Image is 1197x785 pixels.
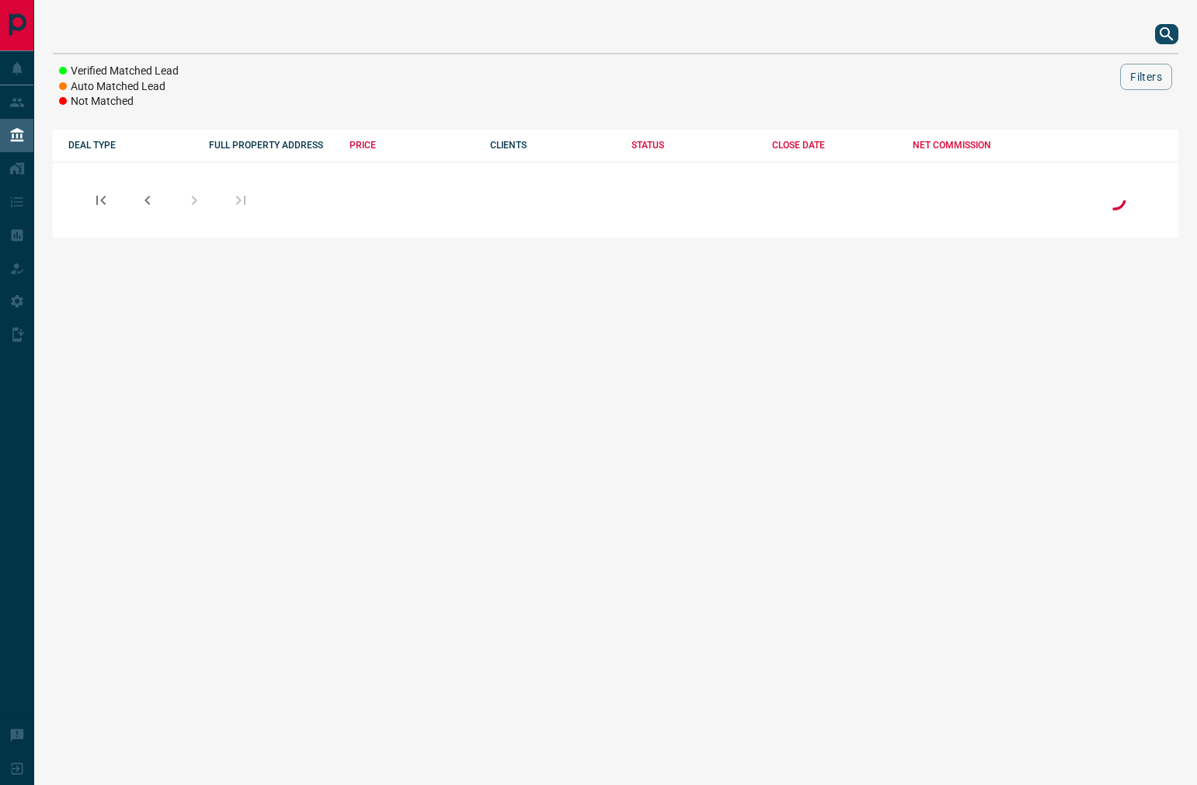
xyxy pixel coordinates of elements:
li: Not Matched [59,94,179,109]
div: CLOSE DATE [772,140,897,151]
button: search button [1155,24,1178,44]
div: NET COMMISSION [913,140,1038,151]
button: Filters [1120,64,1172,90]
div: CLIENTS [490,140,615,151]
div: PRICE [350,140,475,151]
div: DEAL TYPE [68,140,193,151]
div: STATUS [632,140,757,151]
li: Auto Matched Lead [59,79,179,95]
div: FULL PROPERTY ADDRESS [209,140,334,151]
li: Verified Matched Lead [59,64,179,79]
div: Loading [1099,183,1130,217]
